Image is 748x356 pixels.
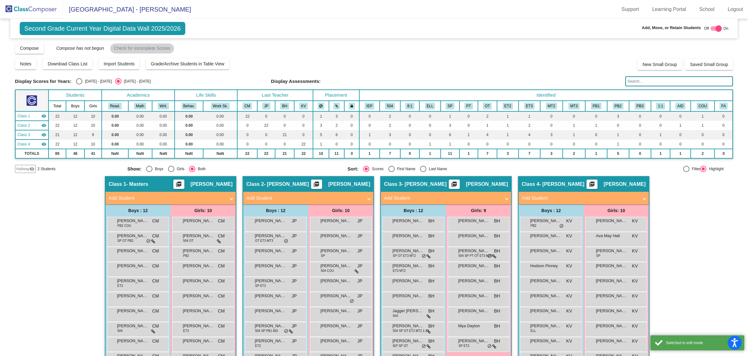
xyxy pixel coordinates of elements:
td: 1 [497,111,519,121]
td: 0.00 [152,111,175,121]
td: 12 [66,121,85,130]
td: 21 [49,130,66,140]
th: Occupational Therapy [478,101,497,111]
span: 2 Students [38,166,55,172]
th: Physical Therapy [459,101,478,111]
td: 1 [607,130,629,140]
td: 0.00 [175,130,203,140]
td: NaN [175,149,203,158]
td: Brittany Harris - Harris [15,130,49,140]
td: 0.00 [203,111,237,121]
td: 7 [478,149,497,158]
td: 2 [563,149,585,158]
td: 10 [313,149,329,158]
td: 0 [629,121,651,130]
span: Show: [127,166,141,172]
span: Off [704,26,709,31]
td: 0 [585,140,607,149]
td: 1 [585,121,607,130]
button: New Small Group [638,59,682,70]
td: 3 [441,121,459,130]
span: New Small Group [643,62,677,67]
mat-expansion-panel-header: Add Student [243,192,373,204]
td: 1 [651,149,670,158]
td: 0 [540,140,563,149]
td: 0 [715,149,733,158]
td: 0.00 [102,140,128,149]
td: 1 [359,149,380,158]
td: 7 [380,149,400,158]
td: 0 [400,111,419,121]
td: 5 [313,130,329,140]
td: 22 [49,121,66,130]
td: 1 [651,130,670,140]
td: 9 [85,130,102,140]
span: Sort: [347,166,358,172]
td: 21 [275,130,294,140]
td: 0 [359,140,380,149]
td: 0 [419,121,441,130]
td: 0 [670,140,691,149]
span: Hallway [16,166,29,172]
td: 22 [49,111,66,121]
mat-radio-group: Select an option [127,166,343,172]
td: 0 [294,121,313,130]
td: 0 [563,111,585,121]
td: 7 [519,149,540,158]
button: MT2 [546,103,557,109]
div: Filter [689,166,700,172]
td: 0 [419,111,441,121]
mat-icon: visibility [41,132,46,137]
span: Grade/Archive Students in Table View [151,61,224,66]
mat-expansion-panel-header: Add Student [105,192,236,204]
td: 12 [66,111,85,121]
td: 0 [237,121,257,130]
th: PBIS Tier 3 [629,101,651,111]
th: 8:1:1 Homeroom Placement [400,101,419,111]
span: Display Scores for Years: [15,79,72,84]
button: 1:1 [656,103,665,109]
mat-icon: picture_as_pdf [313,181,320,190]
td: 0.00 [175,111,203,121]
th: Boys [66,101,85,111]
td: 0 [419,130,441,140]
td: 0 [257,130,275,140]
mat-icon: visibility [41,114,46,119]
td: 0 [275,140,294,149]
th: Shared Aide Support [670,101,691,111]
th: RTI Tier 3 ELA Services [519,101,540,111]
td: 0.00 [102,130,128,140]
td: 1 [691,111,715,121]
th: Brittany Harris [275,101,294,111]
th: Kaitlin VanDervort [294,101,313,111]
mat-icon: picture_as_pdf [450,181,458,190]
td: 3 [380,130,400,140]
th: Academics [102,90,175,101]
span: Class 1 [18,113,30,119]
td: 0 [715,111,733,121]
td: 0 [651,121,670,130]
span: Add, Move, or Retain Students [642,25,701,31]
td: 22 [49,140,66,149]
button: 504 [385,103,395,109]
mat-expansion-panel-header: Add Student [381,192,511,204]
td: 21 [275,149,294,158]
a: School [694,4,720,14]
button: Behav. [182,103,197,109]
td: 0.00 [175,140,203,149]
button: ELL [425,103,435,109]
th: Keep with teacher [344,101,359,111]
button: Grade/Archive Students in Table View [146,58,229,69]
mat-panel-title: Add Student [246,195,363,202]
button: Work Sk. [211,103,230,109]
td: 0 [670,130,691,140]
td: 10 [85,121,102,130]
td: 0 [585,130,607,140]
button: Print Students Details [311,180,322,189]
mat-icon: picture_as_pdf [588,181,596,190]
td: 3 [497,149,519,158]
th: Identified [359,90,733,101]
td: 1 [313,140,329,149]
td: 0 [651,111,670,121]
div: [DATE] - [DATE] [121,79,151,84]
